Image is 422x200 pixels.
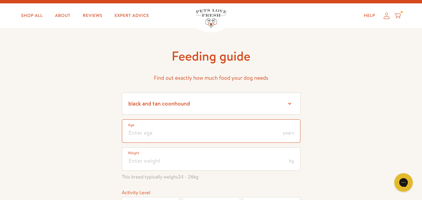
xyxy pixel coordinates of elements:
[122,173,300,181] span: This breed typically weighs kg
[122,147,300,171] input: Enter weight
[122,73,300,83] p: Find out exactly how much food your dog needs
[110,10,154,22] a: Expert Advice
[122,48,300,65] h1: Feeding guide
[359,10,380,22] a: Help
[283,130,294,135] span: years
[122,119,300,143] input: Enter age
[128,150,139,156] label: Weight
[178,174,193,180] span: 24 - 26
[78,10,107,22] a: Reviews
[128,122,135,128] label: Age
[122,189,300,197] div: Activity Level
[391,171,416,194] iframe: Gorgias live chat messenger
[289,158,294,163] span: kg
[196,9,227,28] img: Pets Love Fresh
[16,10,48,22] a: Shop All
[50,10,75,22] a: About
